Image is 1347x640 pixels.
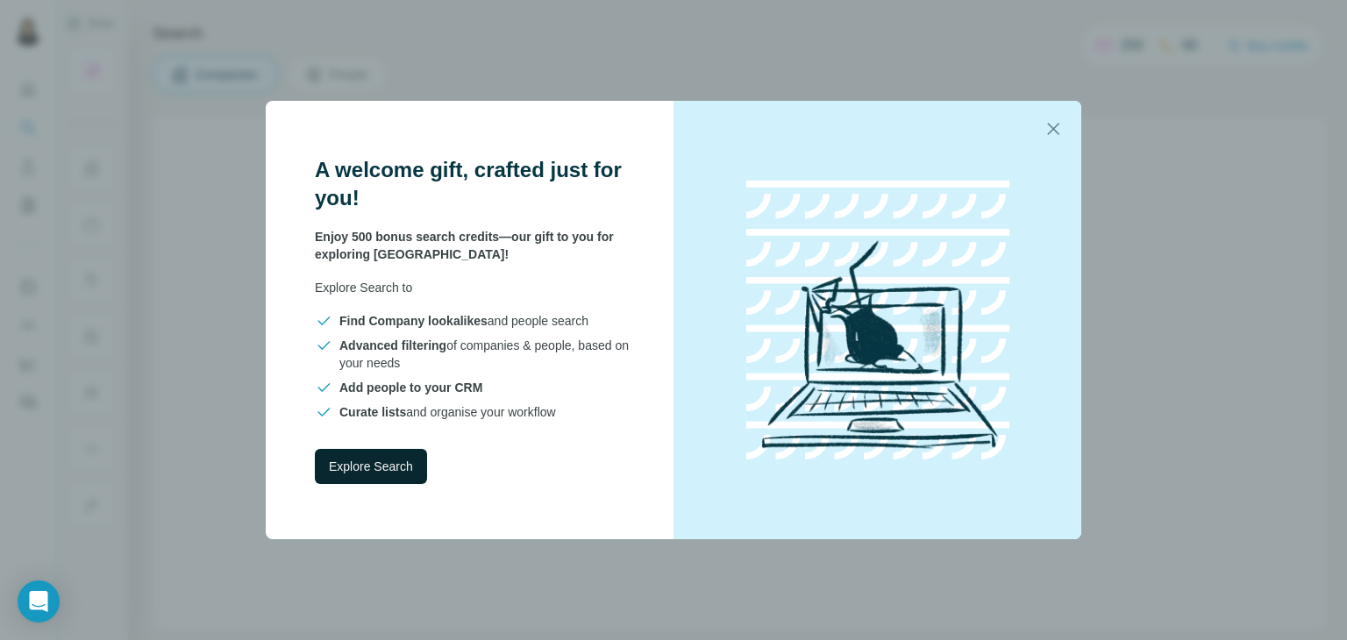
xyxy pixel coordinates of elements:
span: Add people to your CRM [339,380,482,395]
span: and organise your workflow [339,403,556,421]
span: and people search [339,312,588,330]
div: Open Intercom Messenger [18,580,60,622]
img: laptop [720,162,1036,478]
span: Find Company lookalikes [339,314,488,328]
p: Explore Search to [315,279,631,296]
span: Explore Search [329,458,413,475]
p: Enjoy 500 bonus search credits—our gift to you for exploring [GEOGRAPHIC_DATA]! [315,228,631,263]
span: Curate lists [339,405,406,419]
h3: A welcome gift, crafted just for you! [315,156,631,212]
span: of companies & people, based on your needs [339,337,631,372]
span: Advanced filtering [339,338,446,352]
button: Explore Search [315,449,427,484]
